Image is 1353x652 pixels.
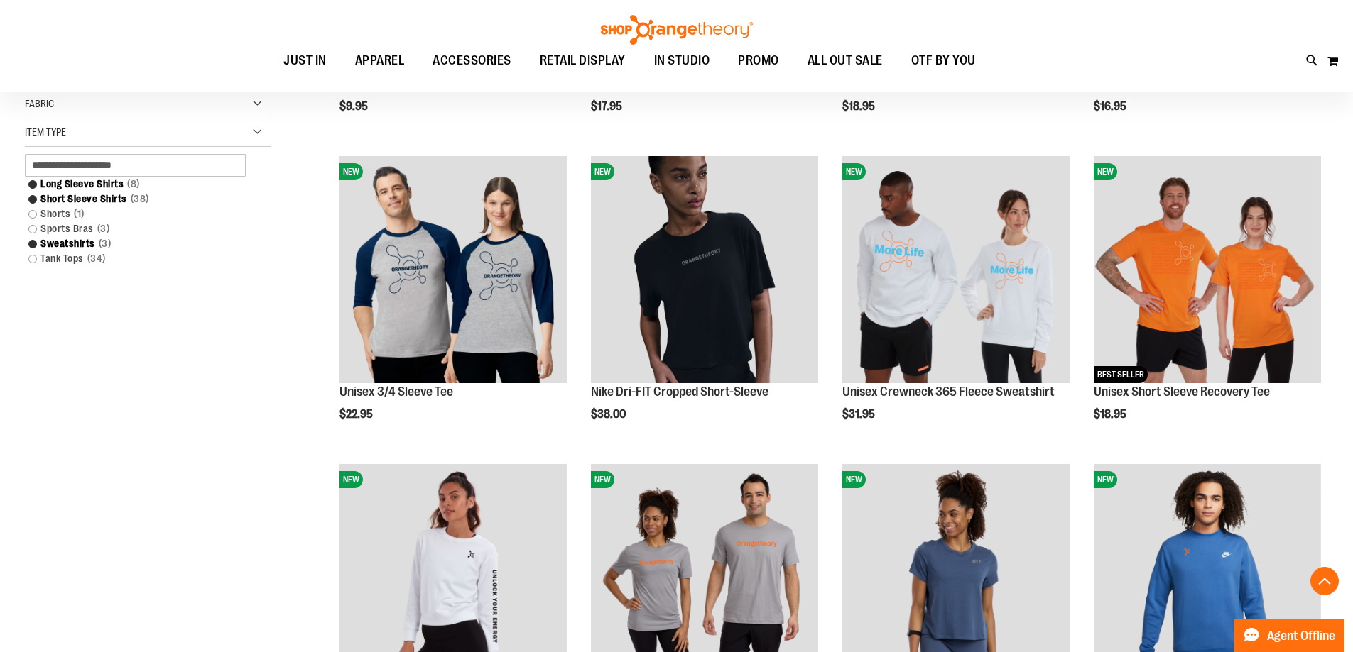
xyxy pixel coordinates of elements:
[591,408,628,421] span: $38.00
[25,126,66,138] span: Item Type
[25,98,54,109] span: Fabric
[1094,163,1117,180] span: NEW
[339,156,567,383] img: Unisex 3/4 Sleeve Tee
[355,45,405,77] span: APPAREL
[1094,156,1321,385] a: Unisex Short Sleeve Recovery TeeNEWBEST SELLER
[842,385,1055,399] a: Unisex Crewneck 365 Fleece Sweatshirt
[808,45,883,77] span: ALL OUT SALE
[84,251,109,266] span: 34
[339,156,567,385] a: Unisex 3/4 Sleeve TeeNEW
[21,177,257,192] a: Long Sleeve Shirts8
[842,156,1070,383] img: Unisex Crewneck 365 Fleece Sweatshirt
[339,100,370,113] span: $9.95
[332,149,574,457] div: product
[599,15,755,45] img: Shop Orangetheory
[339,471,363,488] span: NEW
[1094,156,1321,383] img: Unisex Short Sleeve Recovery Tee
[591,156,818,383] img: Nike Dri-FIT Cropped Short-Sleeve
[842,163,866,180] span: NEW
[591,385,768,399] a: Nike Dri-FIT Cropped Short-Sleeve
[127,192,153,206] span: 38
[283,45,327,77] span: JUST IN
[21,221,257,236] a: Sports Bras3
[1310,567,1339,595] button: Back To Top
[21,251,257,266] a: Tank Tops34
[540,45,626,77] span: RETAIL DISPLAY
[584,149,825,457] div: product
[1094,100,1129,113] span: $16.95
[339,408,375,421] span: $22.95
[1234,619,1344,652] button: Agent Offline
[95,236,115,251] span: 3
[1094,471,1117,488] span: NEW
[1094,385,1270,399] a: Unisex Short Sleeve Recovery Tee
[1087,149,1328,457] div: product
[591,471,614,488] span: NEW
[842,156,1070,385] a: Unisex Crewneck 365 Fleece SweatshirtNEW
[842,100,877,113] span: $18.95
[842,471,866,488] span: NEW
[124,177,143,192] span: 8
[94,221,114,236] span: 3
[433,45,511,77] span: ACCESSORIES
[842,408,877,421] span: $31.95
[835,149,1077,457] div: product
[339,163,363,180] span: NEW
[911,45,976,77] span: OTF BY YOU
[21,206,257,221] a: Shorts1
[1267,629,1335,643] span: Agent Offline
[591,100,624,113] span: $17.95
[21,236,257,251] a: Sweatshirts3
[591,156,818,385] a: Nike Dri-FIT Cropped Short-SleeveNEW
[1094,366,1148,383] span: BEST SELLER
[591,163,614,180] span: NEW
[70,206,88,221] span: 1
[21,192,257,206] a: Short Sleeve Shirts38
[654,45,710,77] span: IN STUDIO
[738,45,779,77] span: PROMO
[339,385,453,399] a: Unisex 3/4 Sleeve Tee
[1094,408,1129,421] span: $18.95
